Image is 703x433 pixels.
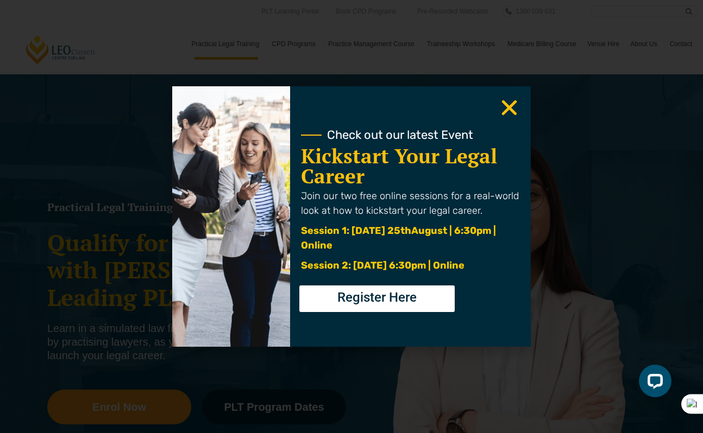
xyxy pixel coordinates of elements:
[301,143,497,189] a: Kickstart Your Legal Career
[301,225,400,237] span: Session 1: [DATE] 25
[301,190,519,217] span: Join our two free online sessions for a real-world look at how to kickstart your legal career.
[337,291,417,304] span: Register Here
[299,285,455,312] a: Register Here
[630,360,676,406] iframe: LiveChat chat widget
[400,225,411,237] span: th
[499,97,520,118] a: Close
[327,129,473,141] span: Check out our latest Event
[301,259,465,271] span: Session 2: [DATE] 6:30pm | Online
